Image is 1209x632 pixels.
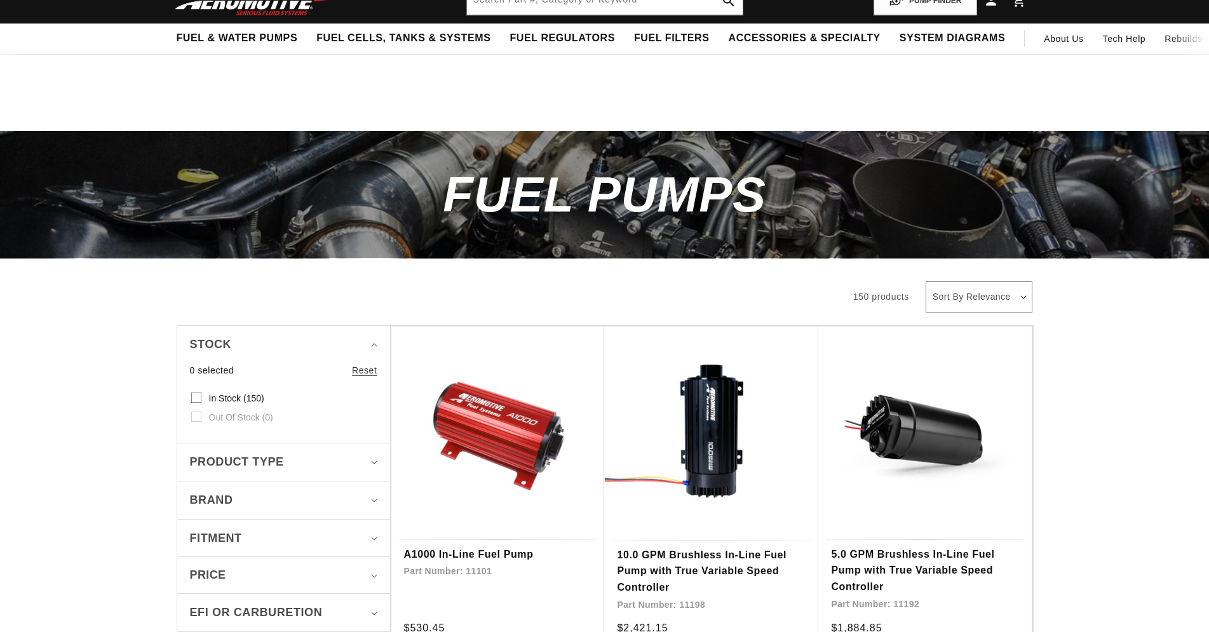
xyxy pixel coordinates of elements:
[190,557,377,593] summary: Price
[634,32,710,45] span: Fuel Filters
[900,32,1005,45] span: System Diagrams
[307,24,500,53] summary: Fuel Cells, Tanks & Systems
[404,546,592,563] a: A1000 In-Line Fuel Pump
[190,363,234,377] span: 0 selected
[190,594,377,631] summary: EFI or Carburetion (0 selected)
[190,529,242,548] span: Fitment
[443,166,766,222] span: Fuel Pumps
[625,24,719,53] summary: Fuel Filters
[729,32,881,45] span: Accessories & Specialty
[1165,32,1202,46] span: Rebuilds
[190,326,377,363] summary: Stock (0 selected)
[209,412,273,423] span: Out of stock (0)
[190,335,232,354] span: Stock
[190,603,323,622] span: EFI or Carburetion
[890,24,1015,53] summary: System Diagrams
[831,546,1019,595] a: 5.0 GPM Brushless In-Line Fuel Pump with True Variable Speed Controller
[316,32,490,45] span: Fuel Cells, Tanks & Systems
[190,520,377,557] summary: Fitment (0 selected)
[209,393,264,404] span: In stock (150)
[190,567,226,584] span: Price
[1034,24,1093,54] a: About Us
[719,24,890,53] summary: Accessories & Specialty
[510,32,614,45] span: Fuel Regulators
[352,363,377,377] a: Reset
[853,292,909,302] span: 150 products
[1093,24,1156,54] summary: Tech Help
[190,491,233,509] span: Brand
[500,24,624,53] summary: Fuel Regulators
[177,32,298,45] span: Fuel & Water Pumps
[1103,32,1146,46] span: Tech Help
[617,547,806,596] a: 10.0 GPM Brushless In-Line Fuel Pump with True Variable Speed Controller
[190,453,284,471] span: Product type
[167,24,307,53] summary: Fuel & Water Pumps
[190,443,377,481] summary: Product type (0 selected)
[190,481,377,519] summary: Brand (0 selected)
[1044,34,1083,44] span: About Us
